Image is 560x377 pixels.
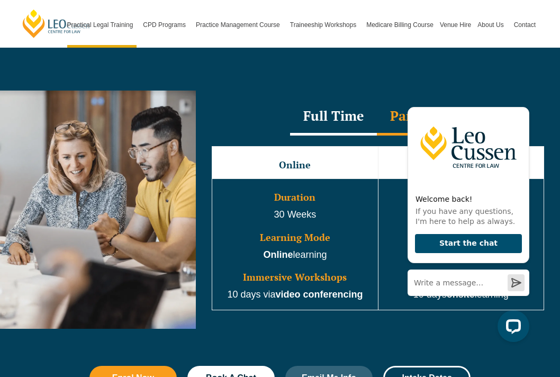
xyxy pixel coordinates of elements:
p: 30 Weeks [380,208,543,222]
h3: Learning Mode [380,232,543,243]
h3: Blended [380,160,543,170]
h3: Duration [380,192,543,203]
div: Part Time [377,98,466,136]
a: Traineeship Workshops [287,2,363,48]
p: 10 days learning [380,288,543,302]
h3: Duration [213,192,376,203]
h3: Online [213,160,376,170]
p: learning [213,248,376,262]
a: CPD Programs [140,2,193,48]
h3: Immersive Workshops [213,272,376,283]
strong: Online [263,249,293,260]
a: Practice Management Course [193,2,287,48]
a: Medicare Billing Course [363,2,437,48]
iframe: LiveChat chat widget [399,87,534,351]
a: Practical Legal Training [64,2,140,48]
strong: video conferencing [275,289,363,300]
a: [PERSON_NAME] Centre for Law [21,8,92,39]
div: Full Time [290,98,377,136]
h3: Learning Mode [213,232,376,243]
a: Venue Hire [437,2,474,48]
p: learning [380,248,543,262]
a: Contact [511,2,539,48]
p: 10 days via [213,288,376,302]
a: About Us [474,2,510,48]
h3: Immersive Workshops [380,272,543,283]
p: 30 Weeks [213,208,376,222]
